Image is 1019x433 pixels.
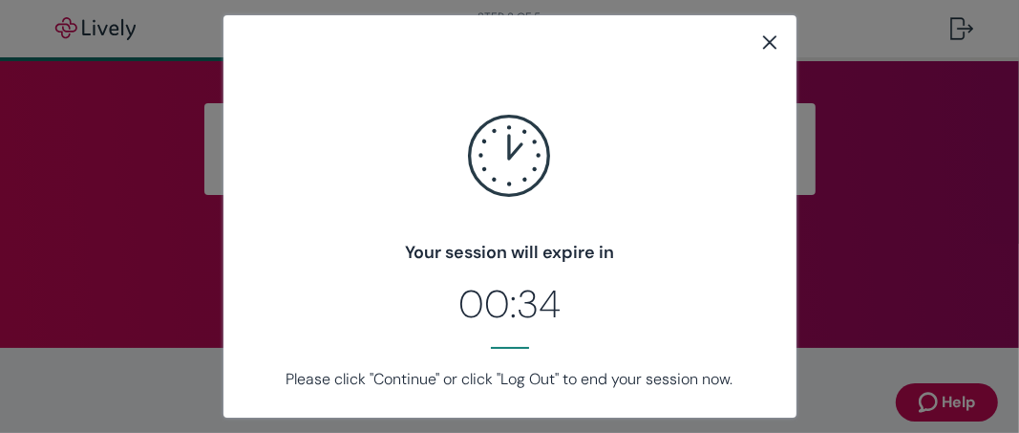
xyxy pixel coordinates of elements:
[758,31,781,54] button: close button
[275,368,745,391] p: Please click "Continue" or click "Log Out" to end your session now.
[256,240,764,266] h4: Your session will expire in
[758,31,781,54] svg: close
[434,80,586,233] svg: clock icon
[256,275,764,333] h2: 00:34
